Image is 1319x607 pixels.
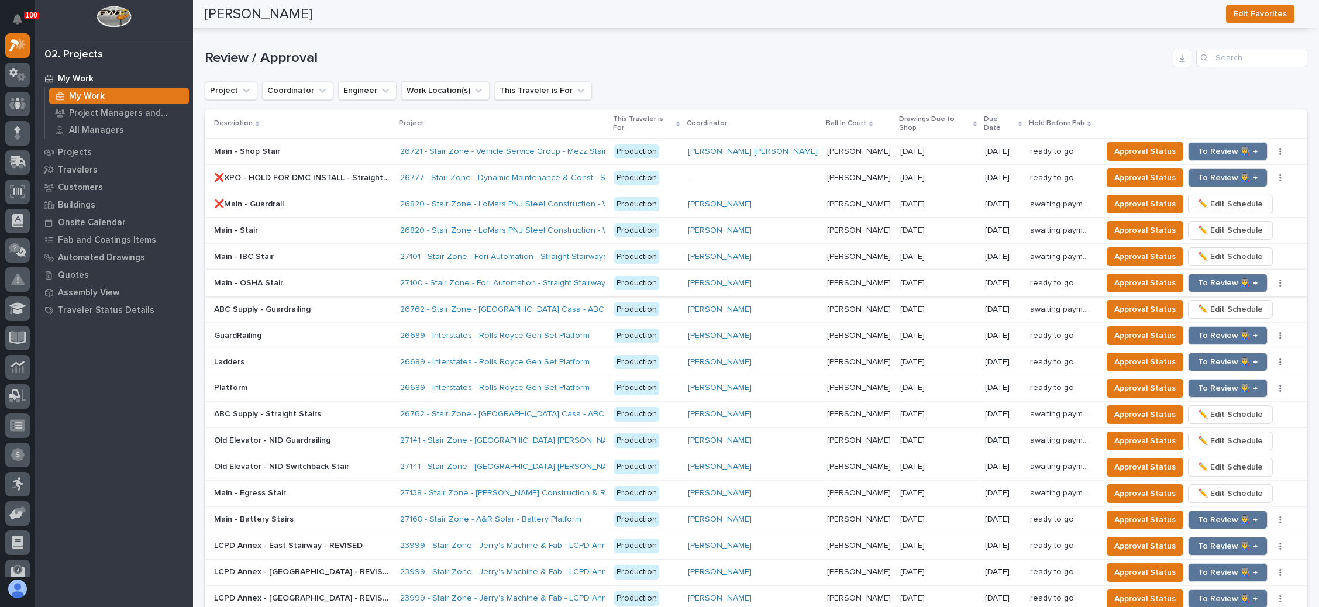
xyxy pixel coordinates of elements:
button: To Review 👨‍🏭 → [1188,379,1268,398]
span: ✏️ Edit Schedule [1198,408,1263,422]
div: Production [614,144,659,159]
div: 02. Projects [44,49,103,61]
button: Approval Status [1107,353,1183,371]
span: To Review 👨‍🏭 → [1198,381,1258,395]
p: [PERSON_NAME] [827,539,893,551]
p: [PERSON_NAME] [827,512,893,525]
span: Approval Status [1114,513,1176,527]
p: [DATE] [900,171,927,183]
tr: ABC Supply - GuardrailingABC Supply - Guardrailing 26762 - Stair Zone - [GEOGRAPHIC_DATA] Casa - ... [205,296,1307,322]
span: Approval Status [1114,565,1176,580]
p: Main - Shop Stair [214,144,283,157]
p: [PERSON_NAME] [827,486,893,498]
p: [PERSON_NAME] [827,591,893,603]
p: Project Managers and Engineers [69,108,184,119]
p: Quotes [58,270,89,281]
button: Approval Status [1107,274,1183,292]
span: Approval Status [1114,460,1176,474]
a: 26689 - Interstates - Rolls Royce Gen Set Platform [400,331,590,341]
p: [DATE] [985,488,1021,498]
div: Production [614,486,659,501]
div: Production [614,591,659,606]
button: Approval Status [1107,484,1183,503]
p: [PERSON_NAME] [827,171,893,183]
button: Notifications [5,7,30,32]
span: To Review 👨‍🏭 → [1198,329,1258,343]
span: Approval Status [1114,144,1176,158]
p: ready to go [1030,381,1076,393]
a: [PERSON_NAME] [688,436,752,446]
p: [PERSON_NAME] [827,302,893,315]
p: [PERSON_NAME] [827,381,893,393]
button: To Review 👨‍🏭 → [1188,168,1268,187]
div: Production [614,539,659,553]
p: Drawings Due to Shop [899,113,970,134]
button: To Review 👨‍🏭 → [1188,563,1268,582]
a: Buildings [35,196,193,213]
p: Ball In Court [826,117,866,130]
tr: LCPD Annex - East Stairway - REVISEDLCPD Annex - East Stairway - REVISED 23999 - Stair Zone - Jer... [205,533,1307,559]
p: [PERSON_NAME] [827,329,893,341]
tr: Main - Battery StairsMain - Battery Stairs 27168 - Stair Zone - A&R Solar - Battery Platform Prod... [205,506,1307,533]
p: [DATE] [985,594,1021,603]
div: Production [614,302,659,317]
p: Main - Battery Stairs [214,512,296,525]
a: Fab and Coatings Items [35,231,193,249]
a: [PERSON_NAME] [PERSON_NAME] [688,147,818,157]
button: Approval Status [1107,300,1183,319]
p: Customers [58,182,103,193]
p: [PERSON_NAME] [827,355,893,367]
p: All Managers [69,125,124,136]
button: Approval Status [1107,326,1183,345]
p: Traveler Status Details [58,305,154,316]
p: [DATE] [985,278,1021,288]
tr: GuardRailingGuardRailing 26689 - Interstates - Rolls Royce Gen Set Platform Production[PERSON_NAM... [205,322,1307,349]
button: Approval Status [1107,563,1183,582]
p: Buildings [58,200,95,211]
div: Production [614,171,659,185]
a: Quotes [35,266,193,284]
p: Main - OSHA Stair [214,276,285,288]
p: My Work [58,74,94,84]
p: ready to go [1030,171,1076,183]
p: ready to go [1030,355,1076,367]
p: [DATE] [900,381,927,393]
a: 27100 - Stair Zone - Fori Automation - Straight Stairway - OSHA [400,278,635,288]
button: Approval Status [1107,168,1183,187]
tr: Main - StairMain - Stair 26820 - Stair Zone - LoMars PNJ Steel Construction - Walmart Stair Produ... [205,217,1307,243]
span: ✏️ Edit Schedule [1198,460,1263,474]
h1: Review / Approval [205,50,1168,67]
p: ready to go [1030,329,1076,341]
span: ✏️ Edit Schedule [1198,223,1263,237]
tr: Old Elevator - NID Switchback StairOld Elevator - NID Switchback Stair 27141 - Stair Zone - [GEOG... [205,454,1307,480]
p: Project [399,117,423,130]
button: To Review 👨‍🏭 → [1188,274,1268,292]
p: [DATE] [900,302,927,315]
p: [DATE] [985,541,1021,551]
div: Production [614,329,659,343]
tr: Main - Egress StairMain - Egress Stair 27138 - Stair Zone - [PERSON_NAME] Construction & Remodeli... [205,480,1307,506]
span: To Review 👨‍🏭 → [1198,592,1258,606]
p: awaiting payment [1030,223,1096,236]
a: [PERSON_NAME] [688,357,752,367]
button: To Review 👨‍🏭 → [1188,326,1268,345]
a: 26820 - Stair Zone - LoMars PNJ Steel Construction - Walmart Stair [400,199,651,209]
p: Main - Stair [214,223,260,236]
p: [DATE] [985,409,1021,419]
span: Approval Status [1114,434,1176,448]
a: Traveler Status Details [35,301,193,319]
p: Projects [58,147,92,158]
p: Onsite Calendar [58,218,126,228]
a: [PERSON_NAME] [688,199,752,209]
div: Notifications100 [15,14,30,33]
p: [DATE] [985,567,1021,577]
p: Automated Drawings [58,253,145,263]
button: To Review 👨‍🏭 → [1188,353,1268,371]
button: Edit Favorites [1226,5,1294,23]
a: 26689 - Interstates - Rolls Royce Gen Set Platform [400,383,590,393]
p: My Work [69,91,105,102]
p: ready to go [1030,512,1076,525]
tr: Old Elevator - NID GuardrailingOld Elevator - NID Guardrailing 27141 - Stair Zone - [GEOGRAPHIC_D... [205,427,1307,454]
p: awaiting payment [1030,433,1096,446]
div: Production [614,460,659,474]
